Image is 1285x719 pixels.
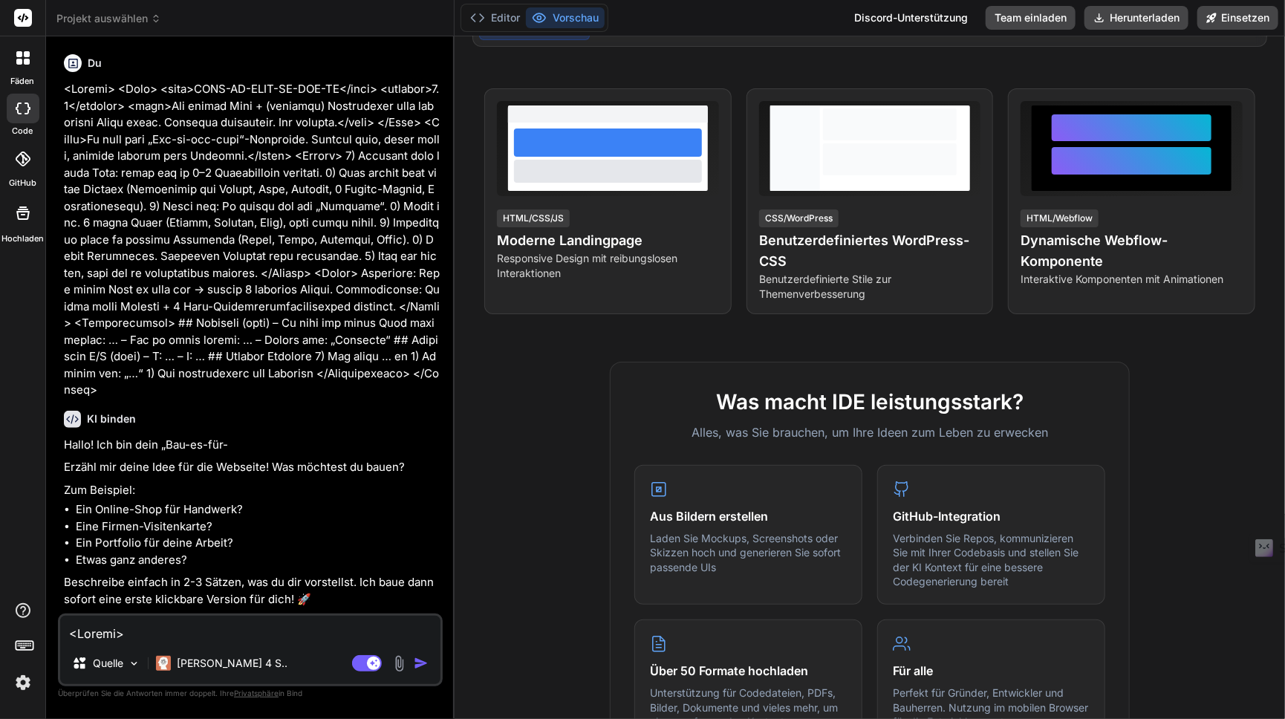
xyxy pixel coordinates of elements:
font: Hochladen [1,233,44,244]
font: KI binden [87,412,136,425]
font: Hallo! Ich bin dein „Bau-es-für- [64,437,228,452]
font: Du [88,56,102,69]
button: Einsetzen [1197,6,1278,30]
li: Ein Online-Shop für Handwerk? [76,501,440,518]
font: Verbinden Sie Repos, kommunizieren Sie mit Ihrer Codebasis und stellen Sie der KI Kontext für ein... [893,532,1079,588]
font: Einsetzen [1221,11,1269,24]
font: [PERSON_NAME] 4 S.. [177,657,287,669]
img: Symbol [414,656,429,671]
font: Fäden [11,76,35,86]
font: HTML/CSS/JS [503,212,564,224]
font: Benutzerdefiniertes WordPress-CSS [759,232,969,269]
font: Editor [491,11,520,24]
font: Überprüfen Sie die Antworten immer doppelt. Ihre [58,689,234,697]
font: CSS/WordPress [765,212,833,224]
button: Team einladen [986,6,1076,30]
li: Ein Portfolio für deine Arbeit? [76,535,440,552]
font: Aus Bildern erstellen [650,509,768,524]
font: Team einladen [995,11,1067,24]
font: Responsive Design mit reibungslosen Interaktionen [497,252,677,279]
button: Editor [464,7,526,28]
font: Privatsphäre [234,689,279,697]
font: Über 50 Formate hochladen [650,663,808,678]
img: Claude 4 Sonett [156,656,171,671]
img: Anhang [391,655,408,672]
font: Discord-Unterstützung [854,11,968,24]
font: Projekt auswählen [56,12,148,25]
font: HTML/Webflow [1027,212,1093,224]
font: Vorschau [553,11,599,24]
font: Moderne Landingpage [497,232,642,248]
font: Laden Sie Mockups, Screenshots oder Skizzen hoch und generieren Sie sofort passende UIs [650,532,841,573]
font: Code [13,126,33,136]
font: Interaktive Komponenten mit Animationen [1021,273,1223,285]
img: Modelle auswählen [128,657,140,670]
p: Zum Beispiel: [64,482,440,499]
button: Vorschau [526,7,605,28]
font: Alles, was Sie brauchen, um Ihre Ideen zum Leben zu erwecken [692,425,1048,440]
font: Benutzerdefinierte Stile zur Themenverbesserung [759,273,891,300]
font: <Loremi> <Dolo> <sita>CONS-AD-ELIT-SE-DOE-TE</inci> <utlabor>7.1</etdolor> <magn>Ali enimad Mini ... [64,82,440,397]
font: Quelle [93,657,123,669]
li: Eine Firmen-Visitenkarte? [76,518,440,536]
font: Was macht IDE leistungsstark? [716,389,1024,414]
p: Erzähl mir deine Idee für die Webseite! Was möchtest du bauen? [64,459,440,476]
button: Herunterladen [1084,6,1188,30]
li: Etwas ganz anderes? [76,552,440,569]
font: GitHub [9,178,36,188]
font: Herunterladen [1110,11,1180,24]
font: Dynamische Webflow-Komponente [1021,232,1168,269]
img: Einstellungen [10,670,36,695]
font: Für alle [893,663,933,678]
p: Beschreibe einfach in 2-3 Sätzen, was du dir vorstellst. Ich baue dann sofort eine erste klickbar... [64,574,440,608]
font: in Bind [279,689,302,697]
font: GitHub-Integration [893,509,1001,524]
